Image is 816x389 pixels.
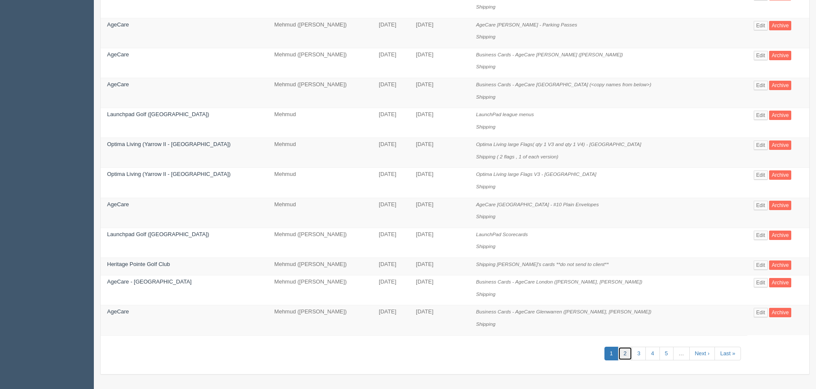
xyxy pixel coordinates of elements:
td: [DATE] [409,138,470,168]
a: Last » [714,347,740,361]
td: [DATE] [372,305,409,335]
a: 1 [604,347,619,361]
td: [DATE] [409,78,470,108]
td: [DATE] [372,198,409,228]
td: [DATE] [372,78,409,108]
a: Optima Living (Yarrow II - [GEOGRAPHIC_DATA]) [107,141,231,147]
i: Business Cards - AgeCare [PERSON_NAME] ([PERSON_NAME]) [476,52,623,57]
a: Archive [769,231,791,240]
a: Archive [769,170,791,180]
i: Shipping [PERSON_NAME]'s cards **do not send to client** [476,261,609,267]
a: Launchpad Golf ([GEOGRAPHIC_DATA]) [107,111,209,117]
td: [DATE] [372,257,409,275]
td: [DATE] [372,228,409,257]
td: Mehmud ([PERSON_NAME]) [268,305,372,335]
td: Mehmud [268,168,372,198]
td: [DATE] [372,48,409,78]
a: 5 [659,347,674,361]
a: Edit [754,260,768,270]
a: Edit [754,231,768,240]
td: [DATE] [409,198,470,228]
a: Archive [769,260,791,270]
i: LaunchPad league menus [476,111,534,117]
a: AgeCare [107,51,129,58]
i: Shipping [476,94,496,99]
a: Optima Living (Yarrow II - [GEOGRAPHIC_DATA]) [107,171,231,177]
a: 3 [632,347,646,361]
a: 2 [618,347,632,361]
td: [DATE] [409,18,470,48]
td: [DATE] [372,168,409,198]
i: Shipping [476,34,496,39]
a: Archive [769,140,791,150]
a: Edit [754,201,768,210]
a: Archive [769,51,791,60]
td: Mehmud ([PERSON_NAME]) [268,78,372,108]
i: Shipping [476,4,496,9]
i: AgeCare [GEOGRAPHIC_DATA] - #10 Plain Envelopes [476,202,599,207]
td: [DATE] [409,275,470,305]
i: Business Cards - AgeCare Glenwarren ([PERSON_NAME], [PERSON_NAME]) [476,309,651,314]
a: Edit [754,308,768,317]
td: Mehmud ([PERSON_NAME]) [268,48,372,78]
a: Archive [769,21,791,30]
td: [DATE] [409,168,470,198]
i: Business Cards - AgeCare [GEOGRAPHIC_DATA] (<copy names from below>) [476,82,651,87]
i: LaunchPad Scorecards [476,231,528,237]
td: [DATE] [372,108,409,138]
a: Edit [754,111,768,120]
td: [DATE] [409,108,470,138]
a: Archive [769,278,791,287]
td: Mehmud ([PERSON_NAME]) [268,18,372,48]
a: Edit [754,170,768,180]
i: Shipping [476,64,496,69]
i: Optima Living large Flags( qty 1 V3 and qty 1 V4) - [GEOGRAPHIC_DATA] [476,141,641,147]
i: AgeCare [PERSON_NAME] - Parking Passes [476,22,577,27]
i: Business Cards - AgeCare London ([PERSON_NAME], [PERSON_NAME]) [476,279,642,284]
a: Archive [769,308,791,317]
td: Mehmud [268,138,372,168]
i: Shipping [476,321,496,327]
a: Edit [754,81,768,90]
a: 4 [645,347,659,361]
td: [DATE] [372,275,409,305]
i: Shipping [476,214,496,219]
td: [DATE] [409,228,470,257]
td: Mehmud ([PERSON_NAME]) [268,228,372,257]
a: Edit [754,51,768,60]
td: [DATE] [372,138,409,168]
i: Shipping [476,243,496,249]
a: Next › [689,347,715,361]
td: [DATE] [409,257,470,275]
a: Launchpad Golf ([GEOGRAPHIC_DATA]) [107,231,209,237]
a: Archive [769,201,791,210]
i: Optima Living large Flags V3 - [GEOGRAPHIC_DATA] [476,171,596,177]
a: AgeCare [107,308,129,315]
td: [DATE] [409,48,470,78]
td: Mehmud ([PERSON_NAME]) [268,275,372,305]
a: AgeCare - [GEOGRAPHIC_DATA] [107,278,192,285]
td: Mehmud [268,108,372,138]
i: Shipping [476,184,496,189]
i: Shipping [476,124,496,129]
a: Archive [769,111,791,120]
a: Heritage Pointe Golf Club [107,261,170,267]
td: Mehmud [268,198,372,228]
a: AgeCare [107,201,129,208]
td: [DATE] [409,305,470,335]
td: Mehmud ([PERSON_NAME]) [268,257,372,275]
td: [DATE] [372,18,409,48]
i: Shipping [476,291,496,297]
a: AgeCare [107,81,129,88]
a: Edit [754,140,768,150]
a: AgeCare [107,21,129,28]
a: Edit [754,21,768,30]
a: Edit [754,278,768,287]
a: … [673,347,690,361]
a: Archive [769,81,791,90]
i: Shipping ( 2 flags , 1 of each version) [476,154,558,159]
